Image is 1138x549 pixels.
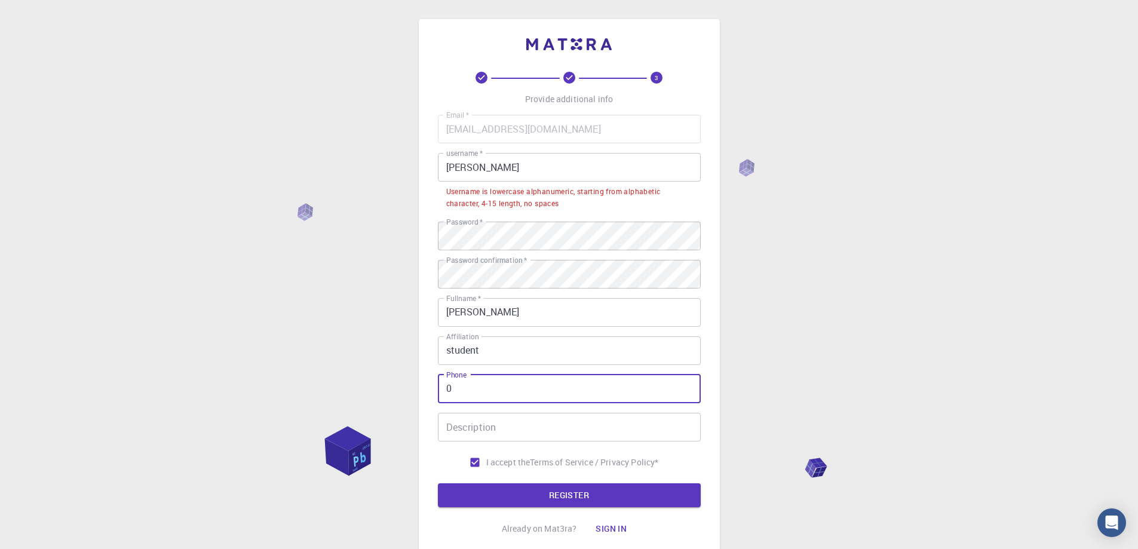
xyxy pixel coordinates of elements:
[525,93,613,105] p: Provide additional info
[446,148,483,158] label: username
[530,456,658,468] p: Terms of Service / Privacy Policy *
[586,517,636,541] button: Sign in
[438,483,701,507] button: REGISTER
[486,456,530,468] span: I accept the
[530,456,658,468] a: Terms of Service / Privacy Policy*
[446,293,481,303] label: Fullname
[655,73,658,82] text: 3
[1097,508,1126,537] div: Open Intercom Messenger
[446,370,467,380] label: Phone
[502,523,577,535] p: Already on Mat3ra?
[446,186,692,210] div: Username is lowercase alphanumeric, starting from alphabetic character, 4-15 length, no spaces
[446,255,527,265] label: Password confirmation
[446,110,469,120] label: Email
[446,217,483,227] label: Password
[446,332,478,342] label: Affiliation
